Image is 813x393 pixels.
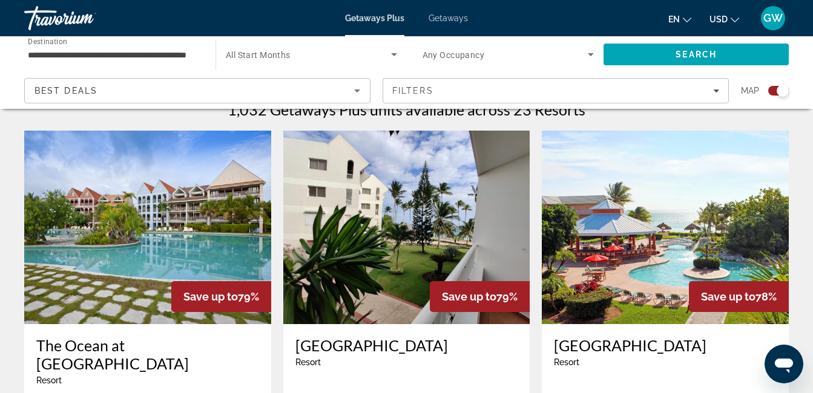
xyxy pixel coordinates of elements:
div: 79% [171,281,271,312]
span: USD [709,15,728,24]
span: Any Occupancy [423,50,485,60]
span: Save up to [701,290,755,303]
span: Best Deals [35,86,97,96]
span: Map [741,82,759,99]
span: Filters [392,86,433,96]
img: Island Seas Resort [542,131,789,324]
a: [GEOGRAPHIC_DATA] [554,336,777,354]
button: Change currency [709,10,739,28]
span: Save up to [442,290,496,303]
a: The Ocean at [GEOGRAPHIC_DATA] [36,336,259,372]
img: The Ocean at Taino Beach [24,131,271,324]
button: Filters [383,78,729,103]
button: Search [604,44,789,65]
span: Resort [295,357,321,367]
span: Resort [36,375,62,385]
mat-select: Sort by [35,83,360,98]
span: Resort [554,357,579,367]
input: Select destination [28,48,200,62]
iframe: Bouton de lancement de la fenêtre de messagerie [765,345,803,383]
span: Search [676,50,717,59]
span: All Start Months [226,50,291,60]
img: Albatros Club Resort [283,131,530,324]
a: Travorium [24,2,145,34]
a: [GEOGRAPHIC_DATA] [295,336,518,354]
a: Getaways Plus [345,13,404,23]
a: Getaways [429,13,468,23]
div: 78% [689,281,789,312]
button: Change language [668,10,691,28]
span: en [668,15,680,24]
h1: 1,032 Getaways Plus units available across 23 Resorts [228,100,585,119]
div: 79% [430,281,530,312]
button: User Menu [757,5,789,31]
span: GW [763,12,783,24]
span: Save up to [183,290,238,303]
span: Destination [28,37,67,45]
